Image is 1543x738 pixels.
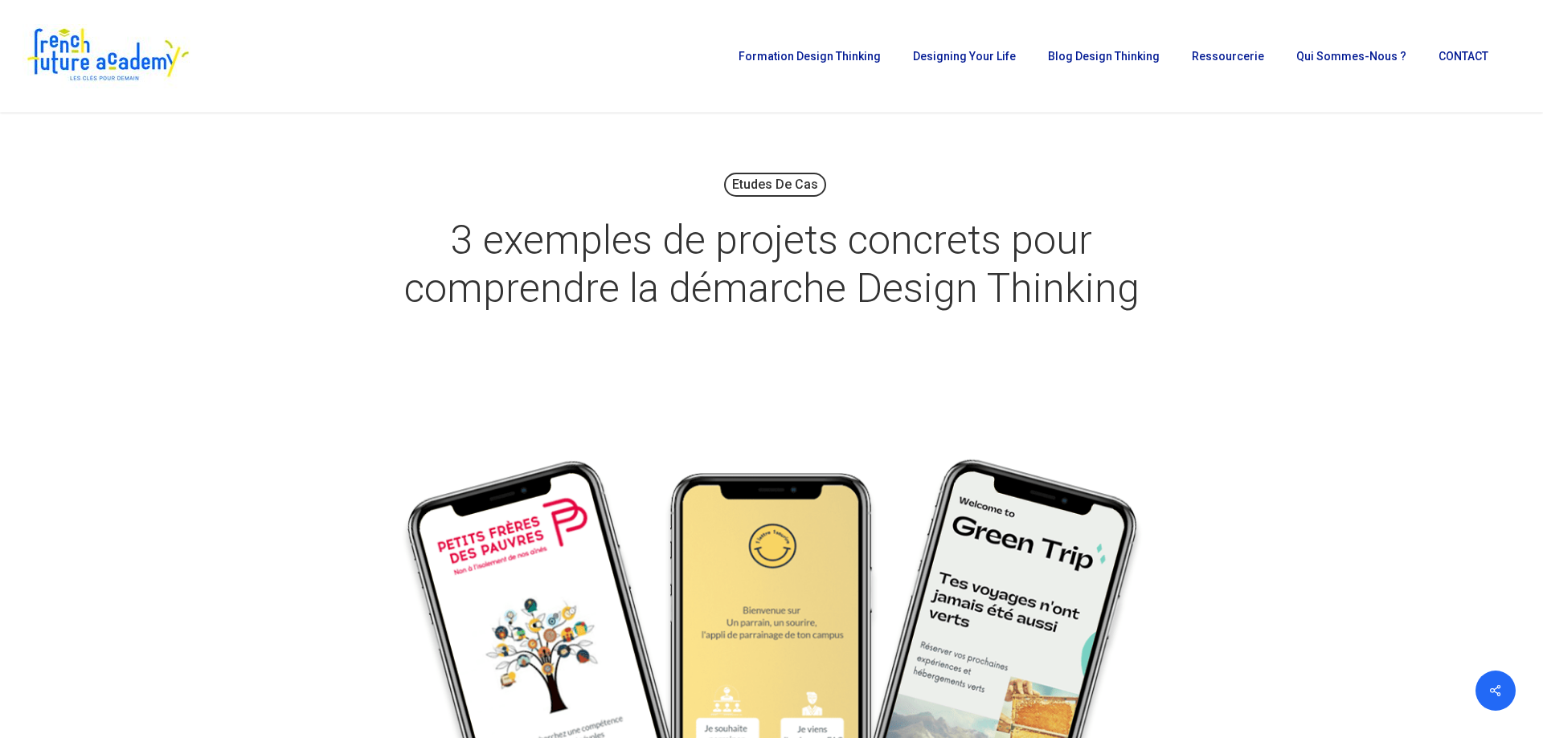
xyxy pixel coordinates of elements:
[731,51,889,62] a: Formation Design Thinking
[913,50,1016,63] span: Designing Your Life
[739,50,881,63] span: Formation Design Thinking
[1439,50,1488,63] span: CONTACT
[1192,50,1264,63] span: Ressourcerie
[1184,51,1272,62] a: Ressourcerie
[1296,50,1406,63] span: Qui sommes-nous ?
[905,51,1024,62] a: Designing Your Life
[1430,51,1496,62] a: CONTACT
[1048,50,1160,63] span: Blog Design Thinking
[23,24,192,88] img: French Future Academy
[1040,51,1168,62] a: Blog Design Thinking
[1288,51,1414,62] a: Qui sommes-nous ?
[370,200,1173,328] h1: 3 exemples de projets concrets pour comprendre la démarche Design Thinking
[724,173,826,197] a: Etudes de cas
